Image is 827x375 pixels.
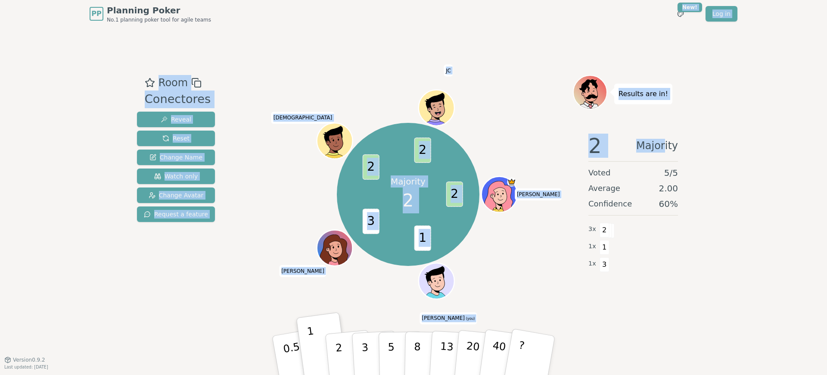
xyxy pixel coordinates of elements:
[154,172,198,181] span: Watch only
[706,6,737,22] a: Log in
[588,225,596,234] span: 3 x
[444,64,453,76] span: Click to change your name
[414,137,431,163] span: 2
[465,317,475,321] span: (you)
[91,9,101,19] span: PP
[420,264,453,298] button: Click to change your avatar
[664,167,678,179] span: 5 / 5
[4,365,48,369] span: Last updated: [DATE]
[588,259,596,269] span: 1 x
[137,169,215,184] button: Watch only
[107,4,211,16] span: Planning Poker
[137,112,215,127] button: Reveal
[659,198,678,210] span: 60 %
[107,16,211,23] span: No.1 planning poker tool for agile teams
[588,135,602,156] span: 2
[306,325,319,372] p: 1
[145,75,155,91] button: Add as favourite
[137,150,215,165] button: Change Name
[137,131,215,146] button: Reset
[137,187,215,203] button: Change Avatar
[144,210,208,219] span: Request a feature
[271,112,334,124] span: Click to change your name
[600,257,609,272] span: 3
[159,75,188,91] span: Room
[673,6,688,22] button: New!
[161,115,191,124] span: Reveal
[162,134,190,143] span: Reset
[362,209,379,234] span: 3
[414,226,431,251] span: 1
[659,182,678,194] span: 2.00
[145,91,211,108] div: Conectores
[279,265,326,277] span: Click to change your name
[149,191,204,200] span: Change Avatar
[678,3,702,12] div: New!
[619,88,668,100] p: Results are in!
[403,187,413,213] span: 2
[149,153,202,162] span: Change Name
[507,178,516,187] span: Julio is the host
[600,223,609,237] span: 2
[636,135,678,156] span: Majority
[588,182,620,194] span: Average
[588,167,611,179] span: Voted
[4,356,45,363] button: Version0.9.2
[588,242,596,251] span: 1 x
[137,206,215,222] button: Request a feature
[600,240,609,255] span: 1
[588,198,632,210] span: Confidence
[515,188,562,200] span: Click to change your name
[362,154,379,180] span: 2
[13,356,45,363] span: Version 0.9.2
[420,312,477,324] span: Click to change your name
[391,175,426,187] p: Majority
[90,4,211,23] a: PPPlanning PokerNo.1 planning poker tool for agile teams
[446,182,463,207] span: 2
